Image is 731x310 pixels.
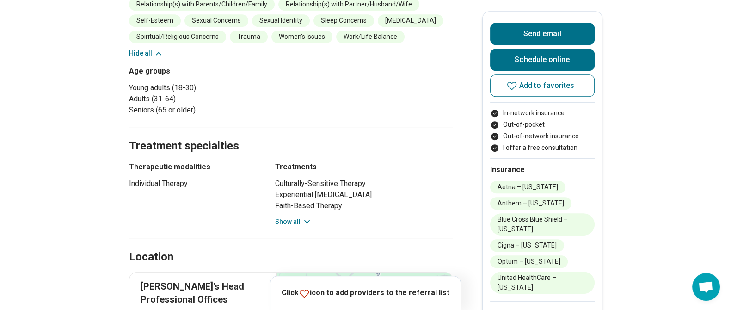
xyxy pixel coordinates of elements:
li: Anthem – [US_STATE] [490,197,571,210]
li: Seniors (65 or older) [129,105,287,116]
li: Cigna – [US_STATE] [490,239,564,252]
h2: Treatment specialties [129,116,453,154]
li: Blue Cross Blue Shield – [US_STATE] [490,213,595,236]
li: Trauma [230,31,268,43]
li: Self-Esteem [129,14,181,27]
li: Work/Life Balance [336,31,405,43]
li: Sexual Concerns [184,14,248,27]
li: I offer a free consultation [490,143,595,153]
p: [PERSON_NAME]'s Head Professional Offices [141,280,266,306]
h3: Treatments [275,161,453,173]
li: Women's Issues [271,31,332,43]
li: Optum – [US_STATE] [490,255,568,268]
li: Sleep Concerns [313,14,374,27]
div: Open chat [692,273,720,301]
button: Send email [490,23,595,45]
p: Click icon to add providers to the referral list [282,287,449,299]
li: Spiritual/Religious Concerns [129,31,226,43]
li: Aetna – [US_STATE] [490,181,565,193]
li: Out-of-network insurance [490,131,595,141]
h2: Insurance [490,164,595,175]
h3: Age groups [129,66,287,77]
li: Faith-Based Therapy [275,200,453,211]
button: Show all [275,217,312,227]
a: Schedule online [490,49,595,71]
li: Adults (31-64) [129,93,287,105]
li: United HealthCare – [US_STATE] [490,272,595,294]
li: Experiential [MEDICAL_DATA] [275,189,453,200]
li: Culturally-Sensitive Therapy [275,178,453,189]
h3: Therapeutic modalities [129,161,258,173]
button: Add to favorites [490,74,595,97]
li: Sexual Identity [252,14,310,27]
li: Individual Therapy [129,178,258,189]
li: [MEDICAL_DATA] [378,14,443,27]
button: Hide all [129,49,163,58]
ul: Payment options [490,108,595,153]
li: In-network insurance [490,108,595,118]
h2: Location [129,249,173,265]
span: Add to favorites [519,82,575,89]
li: Out-of-pocket [490,120,595,130]
li: Young adults (18-30) [129,82,287,93]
